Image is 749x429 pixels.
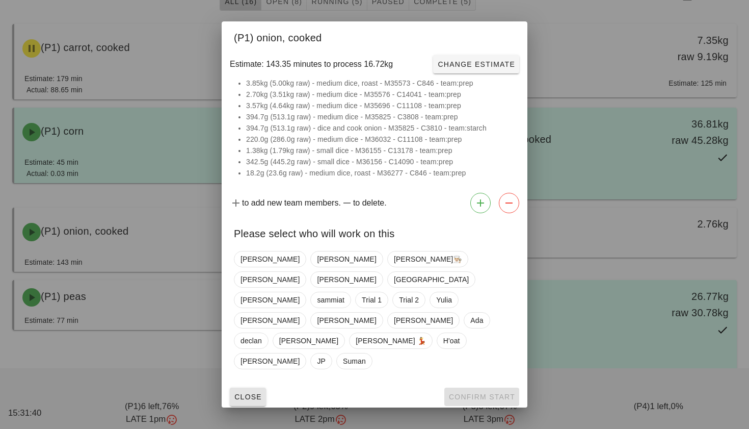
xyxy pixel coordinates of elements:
[317,251,376,267] span: [PERSON_NAME]
[246,111,515,122] li: 394.7g (513.1g raw) - medium dice - M35825 - C3808 - team:prep
[234,393,262,401] span: Close
[470,313,483,328] span: Ada
[246,167,515,179] li: 18.2g (23.6g raw) - medium dice, roast - M36277 - C846 - team:prep
[317,354,326,369] span: JP
[399,292,419,308] span: Trial 2
[246,122,515,134] li: 394.7g (513.1g raw) - dice and cook onion - M35825 - C3810 - team:starch
[246,89,515,100] li: 2.70kg (3.51kg raw) - medium dice - M35576 - C14041 - team:prep
[394,272,469,287] span: [GEOGRAPHIC_DATA]
[279,333,338,348] span: [PERSON_NAME]
[443,333,460,348] span: H'oat
[246,100,515,111] li: 3.57kg (4.64kg raw) - medium dice - M35696 - C11108 - team:prep
[317,292,344,308] span: sammiat
[230,388,266,406] button: Close
[246,145,515,156] li: 1.38kg (1.79kg raw) - small dice - M36155 - C13178 - team:prep
[437,60,515,68] span: Change Estimate
[246,134,515,145] li: 220.0g (286.0g raw) - medium dice - M36032 - C11108 - team:prep
[246,156,515,167] li: 342.5g (445.2g raw) - small dice - M36156 - C14090 - team:prep
[240,272,300,287] span: [PERSON_NAME]
[246,78,515,89] li: 3.85kg (5.00kg raw) - medium dice, roast - M35573 - C846 - team:prep
[240,251,300,267] span: [PERSON_NAME]
[240,354,300,369] span: [PERSON_NAME]
[222,217,527,247] div: Please select who will work on this
[394,251,462,267] span: [PERSON_NAME]👨🏼‍🍳
[433,55,519,73] button: Change Estimate
[343,354,366,369] span: Suman
[362,292,382,308] span: Trial 1
[317,313,376,328] span: [PERSON_NAME]
[240,292,300,308] span: [PERSON_NAME]
[356,333,426,348] span: [PERSON_NAME] 💃
[230,58,393,70] span: Estimate: 143.35 minutes to process 16.72kg
[394,313,453,328] span: [PERSON_NAME]
[222,189,527,217] div: to add new team members. to delete.
[436,292,452,308] span: Yulia
[240,313,300,328] span: [PERSON_NAME]
[317,272,376,287] span: [PERSON_NAME]
[240,333,262,348] span: declan
[222,21,527,51] div: (P1) onion, cooked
